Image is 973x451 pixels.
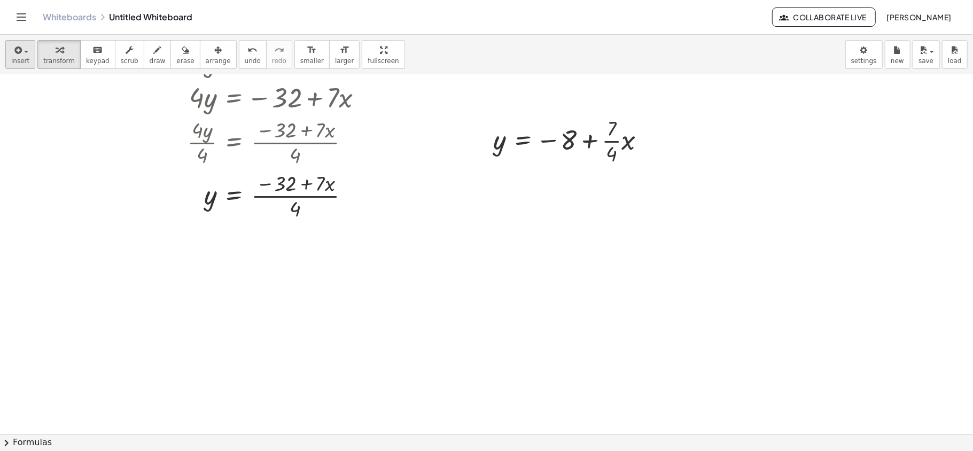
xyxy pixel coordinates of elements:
[886,12,952,22] span: [PERSON_NAME]
[942,40,968,69] button: load
[176,57,194,65] span: erase
[339,44,349,57] i: format_size
[772,7,876,27] button: Collaborate Live
[43,12,96,22] a: Whiteboards
[11,57,29,65] span: insert
[274,44,284,57] i: redo
[121,57,138,65] span: scrub
[206,57,231,65] span: arrange
[294,40,330,69] button: format_sizesmaller
[335,57,354,65] span: larger
[150,57,166,65] span: draw
[239,40,267,69] button: undoundo
[781,12,867,22] span: Collaborate Live
[115,40,144,69] button: scrub
[913,40,940,69] button: save
[845,40,883,69] button: settings
[144,40,172,69] button: draw
[368,57,399,65] span: fullscreen
[200,40,237,69] button: arrange
[329,40,360,69] button: format_sizelarger
[80,40,115,69] button: keyboardkeypad
[86,57,110,65] span: keypad
[43,57,75,65] span: transform
[170,40,200,69] button: erase
[266,40,292,69] button: redoredo
[13,9,30,26] button: Toggle navigation
[92,44,103,57] i: keyboard
[272,57,286,65] span: redo
[362,40,404,69] button: fullscreen
[245,57,261,65] span: undo
[37,40,81,69] button: transform
[5,40,35,69] button: insert
[307,44,317,57] i: format_size
[851,57,877,65] span: settings
[891,57,904,65] span: new
[878,7,960,27] button: [PERSON_NAME]
[948,57,962,65] span: load
[247,44,258,57] i: undo
[300,57,324,65] span: smaller
[918,57,933,65] span: save
[885,40,910,69] button: new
